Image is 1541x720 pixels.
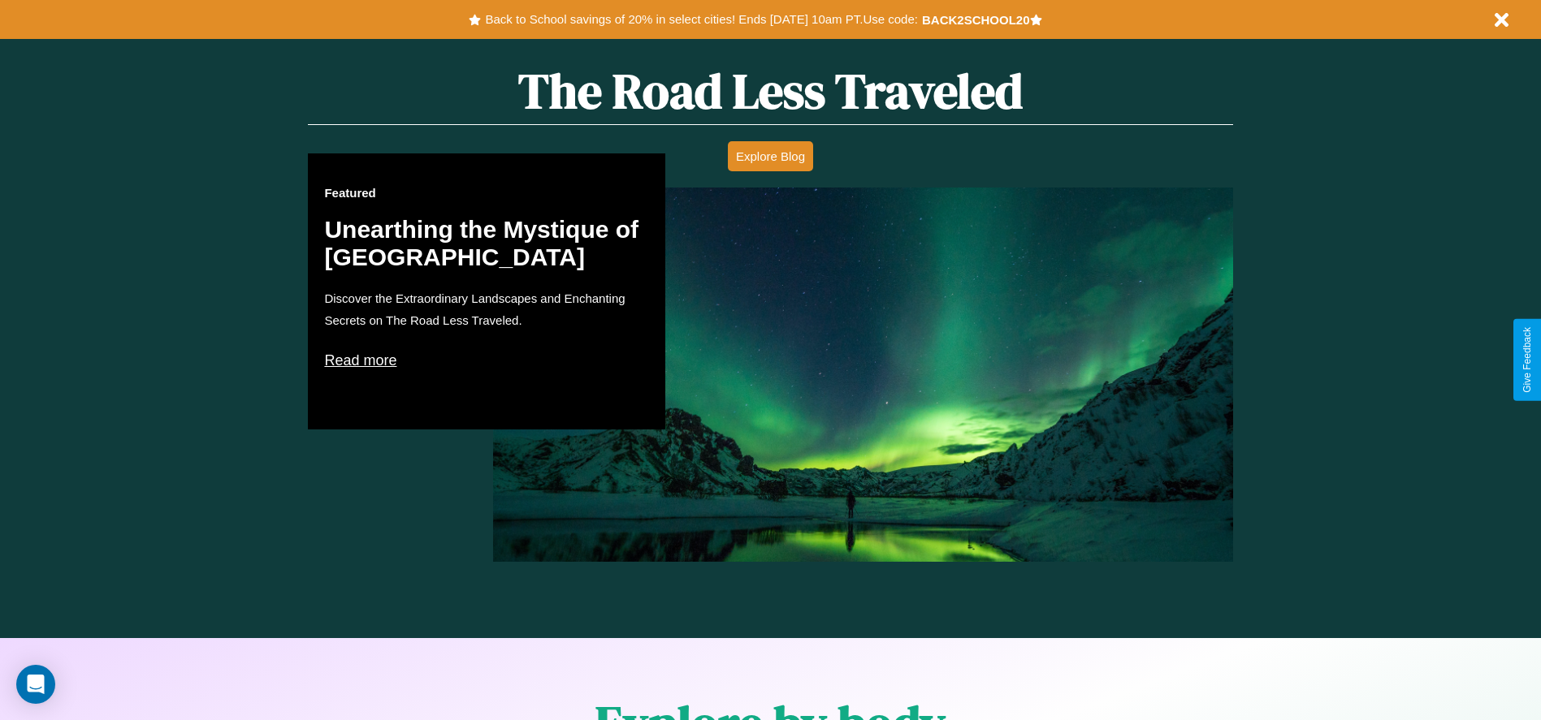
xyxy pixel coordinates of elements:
p: Read more [324,347,649,373]
div: Open Intercom Messenger [16,665,55,704]
h1: The Road Less Traveled [308,58,1232,125]
p: Discover the Extraordinary Landscapes and Enchanting Secrets on The Road Less Traveled. [324,287,649,331]
h2: Unearthing the Mystique of [GEOGRAPHIC_DATA] [324,216,649,271]
h3: Featured [324,186,649,200]
div: Give Feedback [1522,327,1533,393]
button: Back to School savings of 20% in select cities! Ends [DATE] 10am PT.Use code: [481,8,921,31]
button: Explore Blog [728,141,813,171]
b: BACK2SCHOOL20 [922,13,1030,27]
